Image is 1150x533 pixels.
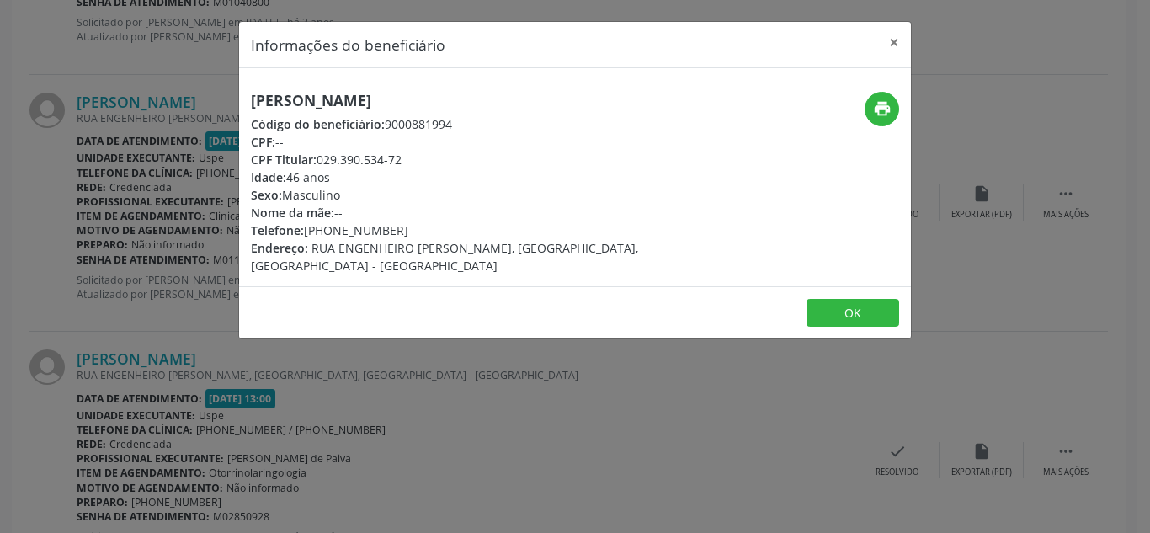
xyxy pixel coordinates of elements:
span: Telefone: [251,222,304,238]
h5: Informações do beneficiário [251,34,445,56]
div: 9000881994 [251,115,675,133]
button: Close [877,22,911,63]
span: CPF Titular: [251,152,317,168]
div: 46 anos [251,168,675,186]
i: print [873,99,892,118]
button: print [865,92,899,126]
span: Nome da mãe: [251,205,334,221]
div: [PHONE_NUMBER] [251,221,675,239]
span: Endereço: [251,240,308,256]
button: OK [807,299,899,328]
div: -- [251,133,675,151]
div: 029.390.534-72 [251,151,675,168]
span: CPF: [251,134,275,150]
span: Sexo: [251,187,282,203]
div: -- [251,204,675,221]
span: RUA ENGENHEIRO [PERSON_NAME], [GEOGRAPHIC_DATA], [GEOGRAPHIC_DATA] - [GEOGRAPHIC_DATA] [251,240,638,274]
h5: [PERSON_NAME] [251,92,675,109]
span: Código do beneficiário: [251,116,385,132]
div: Masculino [251,186,675,204]
span: Idade: [251,169,286,185]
